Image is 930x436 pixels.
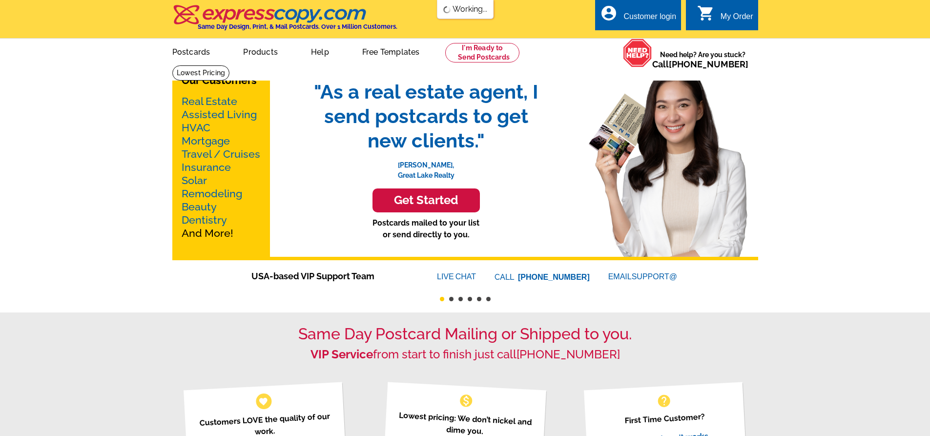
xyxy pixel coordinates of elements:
[440,297,444,301] button: 1 of 6
[517,347,620,361] a: [PHONE_NUMBER]
[172,12,397,30] a: Same Day Design, Print, & Mail Postcards. Over 1 Million Customers.
[385,193,468,208] h3: Get Started
[172,325,758,343] h1: Same Day Postcard Mailing or Shipped to you.
[182,95,261,240] p: And More!
[652,59,748,69] span: Call
[458,393,474,409] span: monetization_on
[182,214,227,226] a: Dentistry
[198,23,397,30] h4: Same Day Design, Print, & Mail Postcards. Over 1 Million Customers.
[182,161,231,173] a: Insurance
[656,393,672,409] span: help
[632,271,679,283] font: SUPPORT@
[304,153,548,181] p: [PERSON_NAME], Great Lake Realty
[227,40,293,62] a: Products
[669,59,748,69] a: [PHONE_NUMBER]
[458,297,463,301] button: 3 of 6
[495,271,516,283] font: CALL
[518,273,590,281] a: [PHONE_NUMBER]
[600,4,618,22] i: account_circle
[486,297,491,301] button: 6 of 6
[310,347,373,361] strong: VIP Service
[608,272,679,281] a: EMAILSUPPORT@
[258,396,269,406] span: favorite
[721,12,753,26] div: My Order
[697,11,753,23] a: shopping_cart My Order
[652,50,753,69] span: Need help? Are you stuck?
[596,409,734,428] p: First Time Customer?
[623,39,652,67] img: help
[347,40,435,62] a: Free Templates
[437,271,455,283] font: LIVE
[304,188,548,212] a: Get Started
[157,40,226,62] a: Postcards
[697,4,715,22] i: shopping_cart
[449,297,454,301] button: 2 of 6
[437,272,476,281] a: LIVECHAT
[182,122,210,134] a: HVAC
[182,148,260,160] a: Travel / Cruises
[304,217,548,241] p: Postcards mailed to your list or send directly to you.
[172,348,758,362] h2: from start to finish just call
[304,80,548,153] span: "As a real estate agent, I send postcards to get new clients."
[623,12,676,26] div: Customer login
[443,6,451,14] img: loading...
[182,108,257,121] a: Assisted Living
[182,174,207,187] a: Solar
[182,95,237,107] a: Real Estate
[182,201,217,213] a: Beauty
[251,270,408,283] span: USA-based VIP Support Team
[468,297,472,301] button: 4 of 6
[182,135,230,147] a: Mortgage
[182,187,242,200] a: Remodeling
[295,40,345,62] a: Help
[477,297,481,301] button: 5 of 6
[600,11,676,23] a: account_circle Customer login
